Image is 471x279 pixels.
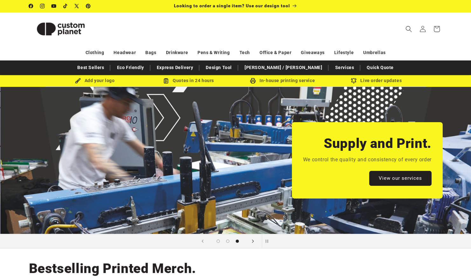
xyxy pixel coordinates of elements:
a: Design Tool [203,62,235,73]
h2: Bestselling Printed Merch. [29,260,196,277]
span: Looking to order a single item? Use our design tool [174,3,290,8]
img: Brush Icon [75,78,81,84]
button: Next slide [246,234,260,248]
a: Pens & Writing [197,47,230,58]
a: [PERSON_NAME] / [PERSON_NAME] [241,62,325,73]
img: Custom Planet [29,15,93,43]
p: We control the quality and consistency of every order [303,155,432,164]
a: Express Delivery [154,62,197,73]
button: Load slide 3 of 3 [232,236,242,246]
button: Previous slide [196,234,210,248]
a: Lifestyle [334,47,354,58]
a: Best Sellers [74,62,107,73]
img: In-house printing [250,78,256,84]
iframe: Chat Widget [365,210,471,279]
a: Services [332,62,357,73]
div: Add your logo [48,77,142,85]
a: Clothing [86,47,104,58]
button: Pause slideshow [262,234,276,248]
a: Tech [239,47,250,58]
summary: Search [402,22,416,36]
a: Headwear [114,47,136,58]
a: Custom Planet [26,12,95,45]
button: Load slide 2 of 3 [223,236,232,246]
a: Eco Friendly [114,62,147,73]
a: Giveaways [301,47,324,58]
a: Quick Quote [364,62,397,73]
button: Load slide 1 of 3 [213,236,223,246]
a: View our services [369,171,432,186]
a: Umbrellas [363,47,385,58]
a: Drinkware [166,47,188,58]
div: Live order updates [329,77,423,85]
h2: Supply and Print. [324,135,432,152]
img: Order updates [351,78,357,84]
div: In-house printing service [236,77,329,85]
img: Order Updates Icon [163,78,169,84]
a: Bags [145,47,156,58]
div: Quotes in 24 hours [142,77,236,85]
a: Office & Paper [260,47,291,58]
